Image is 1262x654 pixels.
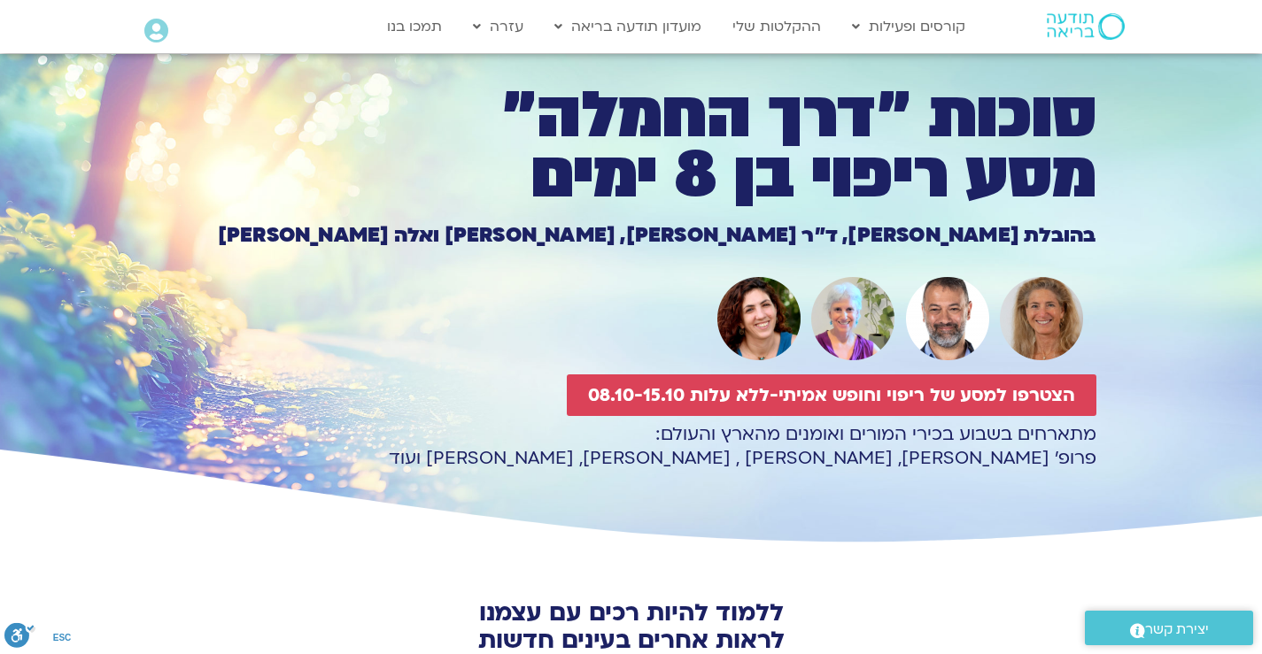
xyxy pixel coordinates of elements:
a: ההקלטות שלי [724,10,830,43]
a: עזרה [464,10,532,43]
span: הצטרפו למסע של ריפוי וחופש אמיתי-ללא עלות 08.10-15.10 [588,385,1075,405]
a: הצטרפו למסע של ריפוי וחופש אמיתי-ללא עלות 08.10-15.10 [567,374,1096,416]
span: יצירת קשר [1145,618,1209,642]
h1: סוכות ״דרך החמלה״ מסע ריפוי בן 8 ימים [166,86,1096,206]
a: תמכו בנו [378,10,451,43]
a: מועדון תודעה בריאה [546,10,710,43]
p: מתארחים בשבוע בכירי המורים ואומנים מהארץ והעולם: פרופ׳ [PERSON_NAME], [PERSON_NAME] , [PERSON_NAM... [166,422,1096,470]
h1: בהובלת [PERSON_NAME], ד״ר [PERSON_NAME], [PERSON_NAME] ואלה [PERSON_NAME] [166,226,1096,245]
img: תודעה בריאה [1047,13,1125,40]
a: יצירת קשר [1085,611,1253,645]
a: קורסים ופעילות [843,10,974,43]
